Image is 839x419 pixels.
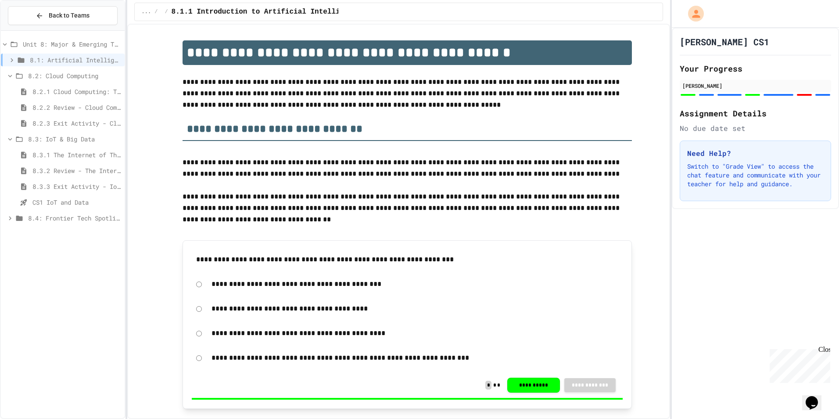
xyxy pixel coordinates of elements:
div: Chat with us now!Close [4,4,61,56]
span: / [165,8,168,15]
h1: [PERSON_NAME] CS1 [680,36,769,48]
span: Unit 8: Major & Emerging Technologies [23,40,121,49]
span: 8.2.3 Exit Activity - Cloud Service Detective [32,119,121,128]
span: ... [142,8,151,15]
h3: Need Help? [687,148,824,159]
span: / [154,8,158,15]
span: 8.1: Artificial Intelligence Basics [30,55,121,65]
div: No due date set [680,123,831,134]
span: 8.4: Frontier Tech Spotlight [28,213,121,223]
span: 8.1.1 Introduction to Artificial Intelligence [172,7,361,17]
span: 8.2.2 Review - Cloud Computing [32,103,121,112]
span: 8.3.2 Review - The Internet of Things and Big Data [32,166,121,175]
button: Back to Teams [8,6,118,25]
span: 8.2: Cloud Computing [28,71,121,80]
span: Back to Teams [49,11,90,20]
span: 8.3.1 The Internet of Things and Big Data: Our Connected Digital World [32,150,121,159]
span: 8.3.3 Exit Activity - IoT Data Detective Challenge [32,182,121,191]
iframe: chat widget [802,384,830,410]
iframe: chat widget [766,346,830,383]
span: 8.3: IoT & Big Data [28,134,121,144]
h2: Assignment Details [680,107,831,119]
div: [PERSON_NAME] [682,82,828,90]
div: My Account [679,4,706,24]
p: Switch to "Grade View" to access the chat feature and communicate with your teacher for help and ... [687,162,824,188]
h2: Your Progress [680,62,831,75]
span: 8.2.1 Cloud Computing: Transforming the Digital World [32,87,121,96]
span: CS1 IoT and Data [32,198,121,207]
